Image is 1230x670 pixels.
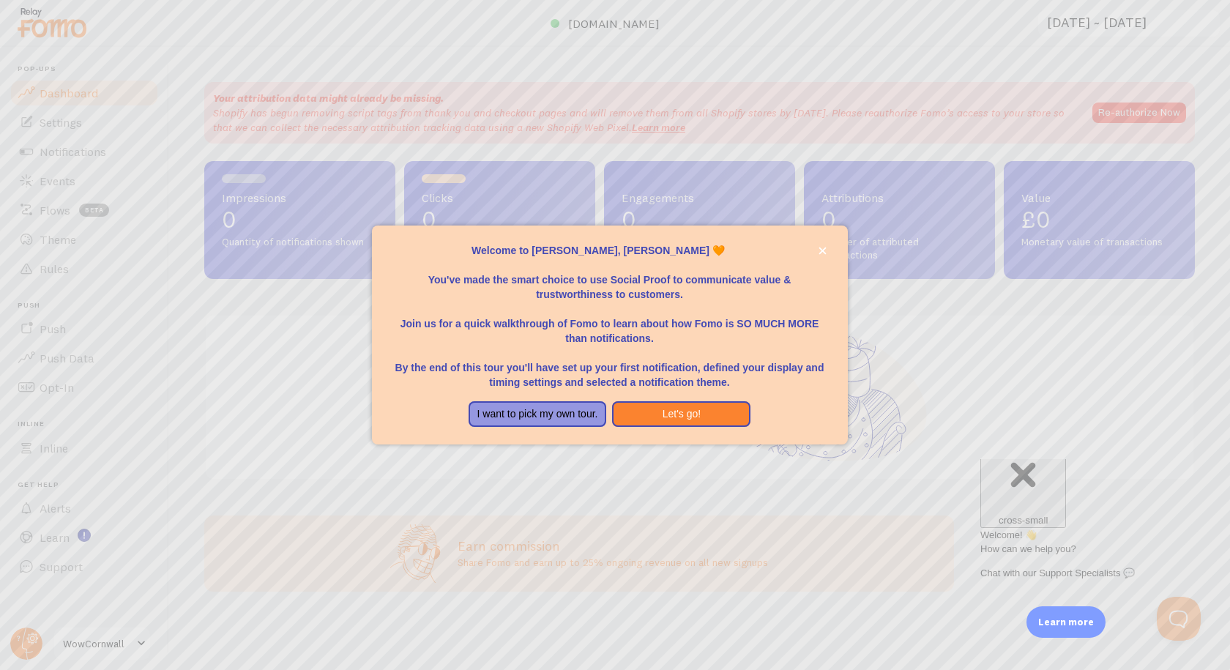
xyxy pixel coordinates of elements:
button: I want to pick my own tour. [469,401,607,428]
p: Join us for a quick walkthrough of Fomo to learn about how Fomo is SO MUCH MORE than notifications. [389,302,830,346]
p: You've made the smart choice to use Social Proof to communicate value & trustworthiness to custom... [389,258,830,302]
button: close, [815,243,830,258]
div: Learn more [1026,606,1106,638]
div: Welcome to Fomo, Melanie Critchell 🧡You&amp;#39;ve made the smart choice to use Social Proof to c... [372,226,848,445]
p: By the end of this tour you'll have set up your first notification, defined your display and timi... [389,346,830,390]
p: Welcome to [PERSON_NAME], [PERSON_NAME] 🧡 [389,243,830,258]
p: Learn more [1038,615,1094,629]
button: Let's go! [612,401,750,428]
